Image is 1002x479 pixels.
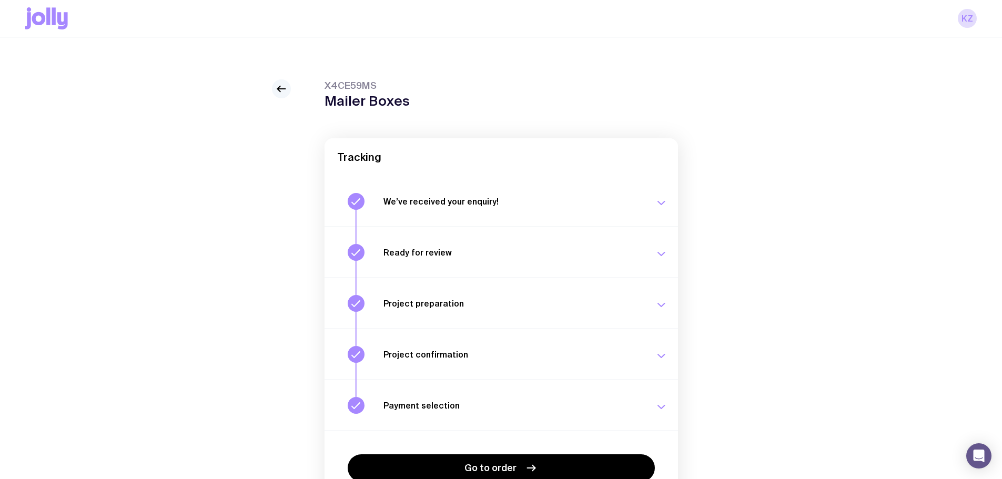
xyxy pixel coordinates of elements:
[325,380,678,431] button: Payment selection
[325,93,410,109] h1: Mailer Boxes
[325,79,410,92] span: X4CE59MS
[464,462,517,474] span: Go to order
[325,329,678,380] button: Project confirmation
[958,9,977,28] a: KZ
[383,349,642,360] h3: Project confirmation
[383,298,642,309] h3: Project preparation
[383,247,642,258] h3: Ready for review
[325,278,678,329] button: Project preparation
[325,176,678,227] button: We’ve received your enquiry!
[325,227,678,278] button: Ready for review
[966,443,991,468] div: Open Intercom Messenger
[383,400,642,411] h3: Payment selection
[337,151,665,164] h2: Tracking
[383,196,642,207] h3: We’ve received your enquiry!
